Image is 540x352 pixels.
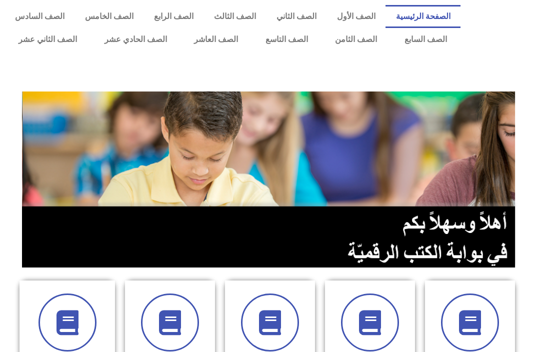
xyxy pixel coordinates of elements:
[5,5,75,28] a: الصف السادس
[144,5,204,28] a: الصف الرابع
[326,5,385,28] a: الصف الأول
[390,28,460,51] a: الصف السابع
[321,28,391,51] a: الصف الثامن
[90,28,180,51] a: الصف الحادي عشر
[180,28,252,51] a: الصف العاشر
[385,5,460,28] a: الصفحة الرئيسية
[266,5,326,28] a: الصف الثاني
[75,5,144,28] a: الصف الخامس
[251,28,321,51] a: الصف التاسع
[5,28,91,51] a: الصف الثاني عشر
[204,5,266,28] a: الصف الثالث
